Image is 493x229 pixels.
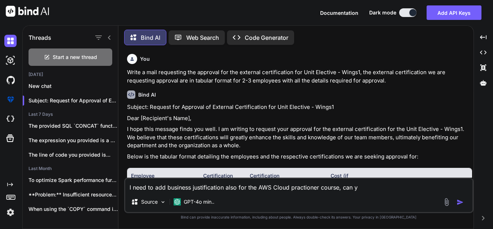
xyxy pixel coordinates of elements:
[141,33,160,42] p: Bind AI
[23,111,118,117] h2: Last 7 Days
[174,198,181,205] img: GPT-4o mini
[369,9,396,16] span: Dark mode
[23,72,118,77] h2: [DATE]
[457,199,464,206] img: icon
[141,198,158,205] p: Source
[4,35,17,47] img: darkChat
[29,82,118,90] p: New chat
[4,113,17,125] img: cloudideIcon
[29,220,118,227] p: To handle division by zero in a...
[200,168,246,191] th: Certification Name
[127,168,168,191] th: Employee Name
[186,33,219,42] p: Web Search
[140,55,150,63] h6: You
[160,199,166,205] img: Pick Models
[4,93,17,106] img: premium
[327,168,373,191] th: Cost (if applicable)
[29,205,118,213] p: When using the `COPY` command in a...
[320,9,358,17] button: Documentation
[373,168,471,191] th: Justification for Certification
[29,191,118,198] p: **Problem:** Insufficient resources for the IRAS lead...
[127,103,472,111] p: Subject: Request for Approval of External Certification for Unit Elective - Wings1
[125,179,472,192] textarea: I need to add business justification also for the AWS Cloud practioner course, can y
[29,137,118,144] p: The expression you provided is a SQL...
[124,215,474,220] p: Bind can provide inaccurate information, including about people. Always double-check its answers....
[320,10,358,16] span: Documentation
[53,54,97,61] span: Start a new thread
[29,97,118,104] p: Subject: Request for Approval of External Certification...
[4,74,17,86] img: githubDark
[184,198,214,205] p: GPT-4o min..
[127,153,472,161] p: Below is the tabular format detailing the employees and the respective certifications we are seek...
[296,168,327,191] th: Duration
[29,177,118,184] p: To optimize Spark performance further within the...
[442,198,451,206] img: attachment
[29,122,118,130] p: The provided SQL `CONCAT` function appears to...
[4,54,17,67] img: darkAi-studio
[168,168,200,191] th: Position
[427,5,481,20] button: Add API Keys
[245,33,288,42] p: Code Generator
[246,168,296,191] th: Certification Provider
[23,166,118,171] h2: Last Month
[6,6,49,17] img: Bind AI
[127,114,472,123] p: Dear [Recipient's Name],
[4,206,17,219] img: settings
[29,151,118,158] p: The line of code you provided is...
[29,33,51,42] h1: Threads
[127,125,472,150] p: I hope this message finds you well. I am writing to request your approval for the external certif...
[138,91,156,98] h6: Bind AI
[127,68,472,85] p: Write a mail requesting the approval for the external certification for Unit Elective - Wings1, t...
